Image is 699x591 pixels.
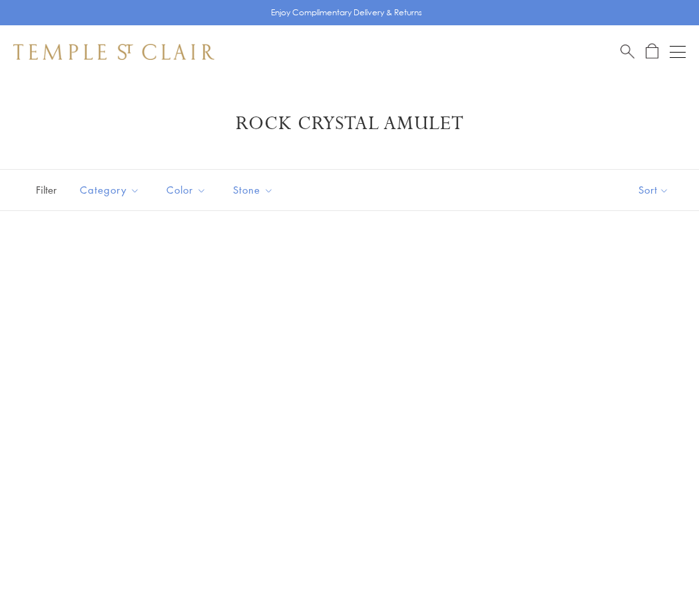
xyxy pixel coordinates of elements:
[226,182,284,198] span: Stone
[670,44,686,60] button: Open navigation
[223,175,284,205] button: Stone
[608,170,699,210] button: Show sort by
[160,182,216,198] span: Color
[271,6,422,19] p: Enjoy Complimentary Delivery & Returns
[646,43,658,60] a: Open Shopping Bag
[70,175,150,205] button: Category
[13,44,214,60] img: Temple St. Clair
[33,112,666,136] h1: Rock Crystal Amulet
[73,182,150,198] span: Category
[156,175,216,205] button: Color
[620,43,634,60] a: Search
